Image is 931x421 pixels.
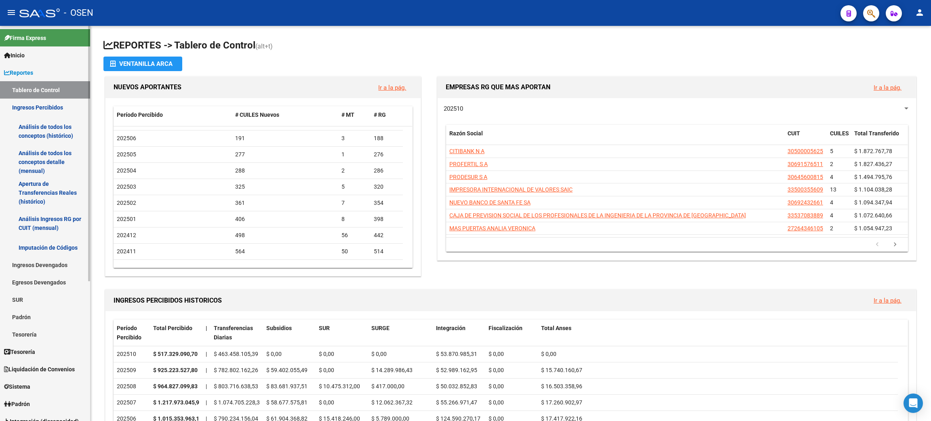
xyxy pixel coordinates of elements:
button: Ventanilla ARCA [103,57,182,71]
span: Total Transferido [854,130,899,137]
span: $ 1.074.705.228,38 [214,399,263,406]
span: | [206,383,207,389]
span: (alt+t) [255,42,273,50]
span: $ 0,00 [489,399,504,406]
datatable-header-cell: Período Percibido [114,106,232,124]
span: $ 417.000,00 [371,383,404,389]
span: $ 59.402.055,49 [266,367,308,373]
span: 202501 [117,216,136,222]
span: 13 [830,186,836,193]
datatable-header-cell: Integración [433,320,485,346]
span: 2 [830,225,833,232]
div: 1 [341,150,367,159]
span: $ 15.740.160,67 [541,367,582,373]
span: $ 55.266.971,47 [436,399,477,406]
div: 5 [341,182,367,192]
span: 30500005625 [788,148,823,154]
span: - OSEN [64,4,93,22]
span: Razón Social [449,130,483,137]
span: 202411 [117,248,136,255]
span: SURGE [371,325,390,331]
div: 202508 [117,382,147,391]
span: Padrón [4,400,30,408]
span: $ 53.870.985,31 [436,351,477,357]
div: 191 [235,134,335,143]
a: Ir a la pág. [378,84,406,91]
span: Total Anses [541,325,571,331]
div: 56 [341,231,367,240]
span: $ 1.104.038,28 [854,186,892,193]
span: $ 0,00 [319,399,334,406]
span: $ 782.802.162,26 [214,367,258,373]
span: Tesorería [4,347,35,356]
datatable-header-cell: CUILES [827,125,851,152]
span: $ 0,00 [489,383,504,389]
span: $ 52.989.162,95 [436,367,477,373]
span: $ 1.827.436,27 [854,161,892,167]
mat-icon: menu [6,8,16,17]
span: 33537083889 [788,212,823,219]
span: 202510 [444,105,463,112]
div: 2 [341,166,367,175]
span: $ 12.062.367,32 [371,399,413,406]
div: 3 [341,134,367,143]
div: 325 [235,182,335,192]
datatable-header-cell: # CUILES Nuevos [232,106,338,124]
span: Total Percibido [153,325,192,331]
div: 202509 [117,366,147,375]
datatable-header-cell: # MT [338,106,371,124]
span: | [206,351,207,357]
div: Open Intercom Messenger [904,394,923,413]
span: 4 [830,174,833,180]
span: 202502 [117,200,136,206]
span: # CUILES Nuevos [235,112,279,118]
span: 4 [830,199,833,206]
span: $ 0,00 [319,367,334,373]
span: Período Percibido [117,325,141,341]
span: | [206,367,207,373]
div: 354 [374,198,400,208]
h1: REPORTES -> Tablero de Control [103,39,918,53]
span: 30691576511 [788,161,823,167]
strong: $ 925.223.527,80 [153,367,198,373]
span: 202505 [117,151,136,158]
span: 202503 [117,183,136,190]
span: CAJA DE PREVISION SOCIAL DE LOS PROFESIONALES DE LA INGENIERIA DE LA PROVINCIA DE [GEOGRAPHIC_DATA] [449,212,746,219]
span: PROFERTIL S A [449,161,488,167]
span: | [206,325,207,331]
span: $ 1.094.347,94 [854,199,892,206]
datatable-header-cell: Transferencias Diarias [211,320,263,346]
span: # MT [341,112,354,118]
div: 202507 [117,398,147,407]
span: CUIT [788,130,800,137]
span: Transferencias Diarias [214,325,253,341]
div: 498 [235,231,335,240]
span: Inicio [4,51,25,60]
span: $ 803.716.638,53 [214,383,258,389]
span: $ 0,00 [541,351,556,357]
a: Ir a la pág. [874,297,902,304]
a: Ir a la pág. [874,84,902,91]
span: SUR [319,325,330,331]
datatable-header-cell: Total Percibido [150,320,202,346]
strong: $ 964.827.099,83 [153,383,198,389]
span: EMPRESAS RG QUE MAS APORTAN [446,83,550,91]
div: 50 [341,247,367,256]
span: $ 1.872.767,78 [854,148,892,154]
span: $ 0,00 [319,351,334,357]
strong: $ 517.329.090,70 [153,351,198,357]
div: 320 [374,182,400,192]
span: NUEVOS APORTANTES [114,83,181,91]
div: 361 [235,198,335,208]
datatable-header-cell: Período Percibido [114,320,150,346]
span: Sistema [4,382,30,391]
div: 406 [235,215,335,224]
span: Integración [436,325,465,331]
div: 276 [374,150,400,159]
div: 8 [341,215,367,224]
span: $ 16.503.358,96 [541,383,582,389]
span: CITIBANK N A [449,148,484,154]
div: 7 [341,198,367,208]
span: $ 0,00 [371,351,387,357]
span: Firma Express [4,34,46,42]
